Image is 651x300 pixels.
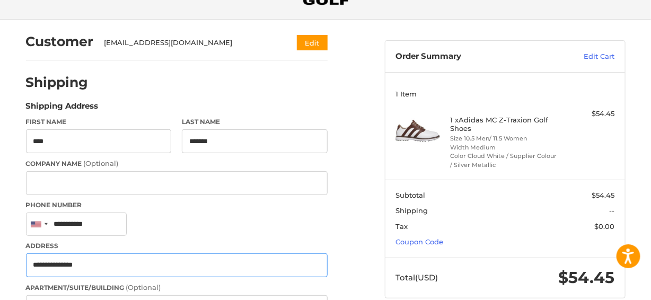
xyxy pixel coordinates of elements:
[104,38,276,48] div: [EMAIL_ADDRESS][DOMAIN_NAME]
[26,241,328,251] label: Address
[450,116,557,133] h4: 1 x Adidas MC Z-Traxion Golf Shoes
[26,117,172,127] label: First Name
[560,109,614,119] div: $54.45
[297,35,328,50] button: Edit
[395,191,425,199] span: Subtotal
[395,51,544,62] h3: Order Summary
[182,117,328,127] label: Last Name
[26,100,99,117] legend: Shipping Address
[450,134,557,143] li: Size 10.5 Men/ 11.5 Women
[26,283,328,293] label: Apartment/Suite/Building
[564,271,651,300] iframe: Google Customer Reviews
[395,237,443,246] a: Coupon Code
[609,206,614,215] span: --
[26,74,89,91] h2: Shipping
[395,222,408,231] span: Tax
[84,159,119,167] small: (Optional)
[558,268,614,287] span: $54.45
[544,51,614,62] a: Edit Cart
[26,158,328,169] label: Company Name
[592,191,614,199] span: $54.45
[450,152,557,169] li: Color Cloud White / Supplier Colour / Silver Metallic
[450,143,557,152] li: Width Medium
[126,283,161,292] small: (Optional)
[594,222,614,231] span: $0.00
[26,33,94,50] h2: Customer
[395,272,438,283] span: Total (USD)
[395,90,614,98] h3: 1 Item
[26,200,328,210] label: Phone Number
[395,206,428,215] span: Shipping
[27,213,51,236] div: United States: +1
